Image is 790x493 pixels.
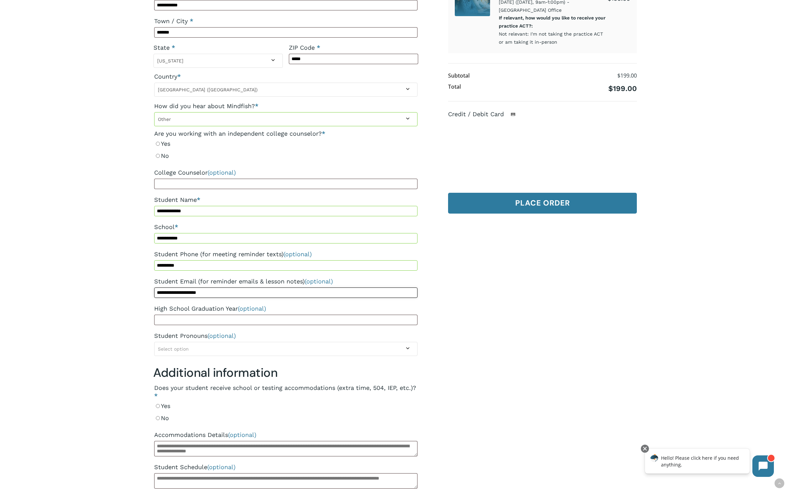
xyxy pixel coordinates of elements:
[617,72,620,79] span: $
[154,100,418,112] label: How did you hear about Mindfish?
[608,84,637,93] bdi: 199.00
[154,167,418,179] label: College Counselor
[156,142,160,146] input: Yes
[208,332,236,339] span: (optional)
[507,110,519,119] img: Credit / Debit Card
[638,443,781,484] iframe: Chatbot
[172,44,175,51] abbr: required
[283,251,312,258] span: (optional)
[154,412,418,424] label: No
[154,248,418,260] label: Student Phone (for meeting reminder texts)
[154,303,418,315] label: High School Graduation Year
[190,17,193,25] abbr: required
[154,194,418,206] label: Student Name
[154,275,418,287] label: Student Email (for reminder emails & lesson notes)
[154,83,418,97] span: Country
[154,56,282,66] span: Colorado
[156,154,160,158] input: No
[207,463,235,470] span: (optional)
[156,416,160,420] input: No
[228,431,256,438] span: (optional)
[156,404,160,408] input: Yes
[154,384,418,400] legend: Does your student receive school or testing accommodations (extra time, 504, IEP, etc.)?
[154,138,418,150] label: Yes
[322,130,325,137] abbr: required
[154,221,418,233] label: School
[154,15,418,27] label: Town / City
[453,125,629,182] iframe: Secure payment input frame
[154,429,418,441] label: Accommodations Details
[154,330,418,342] label: Student Pronouns
[158,346,189,352] span: Select option
[154,112,418,126] span: Other
[155,85,417,95] span: United States (US)
[617,72,637,79] bdi: 199.00
[154,400,418,412] label: Yes
[154,461,418,473] label: Student Schedule
[448,70,470,82] th: Subtotal
[153,54,283,68] span: State
[155,114,417,124] span: Other
[153,42,283,54] label: State
[448,81,461,94] th: Total
[154,130,325,138] legend: Are you working with an independent college counselor?
[317,44,320,51] abbr: required
[153,365,419,380] h3: Additional information
[238,305,266,312] span: (optional)
[305,278,333,285] span: (optional)
[154,71,418,83] label: Country
[499,14,608,46] p: Not relevant: I'm not taking the practice ACT or am taking it in-person
[154,392,158,399] abbr: required
[499,14,606,30] dt: If relevant, how would you like to receive your practice ACT?:
[208,169,236,176] span: (optional)
[448,110,523,118] label: Credit / Debit Card
[154,150,418,162] label: No
[448,193,637,214] button: Place order
[289,42,418,54] label: ZIP Code
[608,84,613,93] span: $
